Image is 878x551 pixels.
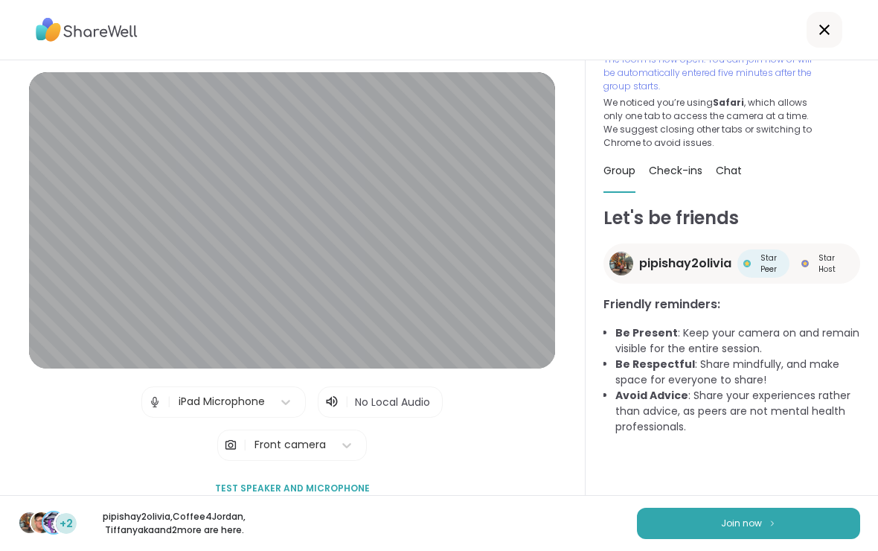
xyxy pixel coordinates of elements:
[801,260,809,267] img: Star Host
[209,473,376,504] button: Test speaker and microphone
[603,163,635,178] span: Group
[637,508,860,539] button: Join now
[768,519,777,527] img: ShareWell Logomark
[345,393,349,411] span: |
[721,517,762,530] span: Join now
[603,96,818,150] p: We noticed you’re using , which allows only one tab to access the camera at a time. We suggest cl...
[639,255,731,273] span: pipishay2olivia
[91,510,257,537] p: pipishay2olivia , Coffee4Jordan , Tiffanyaka and 2 more are here.
[713,96,744,109] b: Safari
[179,394,265,410] div: iPad Microphone
[224,430,237,460] img: Camera
[743,260,751,267] img: Star Peer
[649,163,702,178] span: Check-ins
[615,388,688,403] b: Avoid Advice
[603,205,860,232] h1: Let's be friends
[19,512,40,533] img: pipishay2olivia
[615,388,860,435] li: : Share your experiences rather than advice, as peers are not mental health professionals.
[43,512,64,533] img: Tiffanyaka
[215,482,370,495] span: Test speaker and microphone
[355,395,430,410] span: No Local Audio
[603,296,860,313] h3: Friendly reminders:
[148,387,161,417] img: Microphone
[603,243,860,284] a: pipishay2oliviapipishay2oliviaStar PeerStar PeerStar HostStar Host
[31,512,52,533] img: Coffee4Jordan
[36,13,138,47] img: ShareWell Logo
[812,252,842,275] span: Star Host
[754,252,784,275] span: Star Peer
[243,430,247,460] span: |
[615,325,860,357] li: : Keep your camera on and remain visible for the entire session.
[609,252,633,275] img: pipishay2olivia
[615,357,860,388] li: : Share mindfully, and make space for everyone to share!
[60,516,73,532] span: +2
[615,357,695,372] b: Be Respectful
[603,53,818,93] p: The room is now open. You can join now or will be automatically entered five minutes after the gr...
[167,387,171,417] span: |
[716,163,742,178] span: Chat
[254,437,326,453] div: Front camera
[615,325,678,340] b: Be Present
